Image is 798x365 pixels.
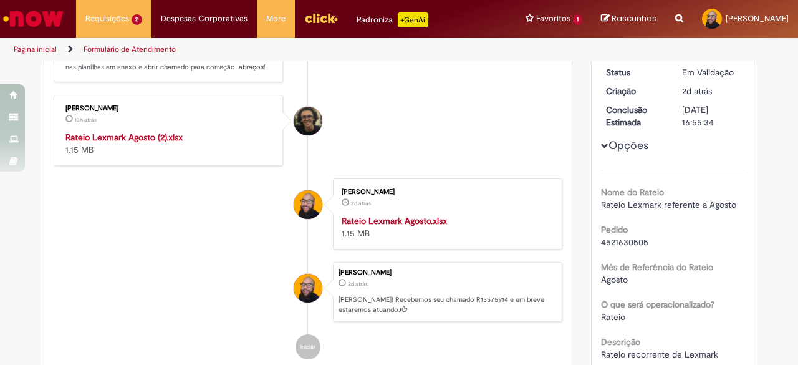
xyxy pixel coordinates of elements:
[348,280,368,288] span: 2d atrás
[726,13,789,24] span: [PERSON_NAME]
[536,12,570,25] span: Favoritos
[573,14,582,25] span: 1
[65,105,273,112] div: [PERSON_NAME]
[339,295,555,314] p: [PERSON_NAME]! Recebemos seu chamado R13575914 e em breve estaremos atuando.
[266,12,286,25] span: More
[339,269,555,276] div: [PERSON_NAME]
[9,38,522,61] ul: Trilhas de página
[65,131,273,156] div: 1.15 MB
[132,14,142,25] span: 2
[398,12,428,27] p: +GenAi
[294,274,322,303] div: Emerson da Silva de Castro
[304,9,338,27] img: click_logo_yellow_360x200.png
[601,311,625,323] span: Rateio
[601,261,713,273] b: Mês de Referência do Rateio
[601,199,736,210] span: Rateio Lexmark referente a Agosto
[294,190,322,219] div: Emerson da Silva de Castro
[84,44,176,54] a: Formulário de Atendimento
[601,224,628,235] b: Pedido
[85,12,129,25] span: Requisições
[1,6,65,31] img: ServiceNow
[601,299,714,310] b: O que será operacionalizado?
[597,66,673,79] dt: Status
[597,85,673,97] dt: Criação
[342,215,549,240] div: 1.15 MB
[601,236,648,248] span: 4521630505
[601,187,664,198] b: Nome do Rateio
[682,85,740,97] div: 29/09/2025 10:55:30
[294,107,322,135] div: Cleber Gressoni Rodrigues
[75,116,97,124] time: 30/09/2025 19:39:41
[54,262,562,322] li: Emerson da Silva de Castro
[14,44,57,54] a: Página inicial
[682,66,740,79] div: Em Validação
[342,215,447,226] a: Rateio Lexmark Agosto.xlsx
[351,200,371,207] span: 2d atrás
[601,13,656,25] a: Rascunhos
[597,104,673,129] dt: Conclusão Estimada
[65,132,183,143] a: Rateio Lexmark Agosto (2).xlsx
[601,336,640,348] b: Descrição
[342,188,549,196] div: [PERSON_NAME]
[357,12,428,27] div: Padroniza
[682,85,712,97] time: 29/09/2025 10:55:30
[682,104,740,129] div: [DATE] 16:55:34
[612,12,656,24] span: Rascunhos
[682,85,712,97] span: 2d atrás
[348,280,368,288] time: 29/09/2025 10:55:30
[161,12,248,25] span: Despesas Corporativas
[601,349,718,360] span: Rateio recorrente de Lexmark
[601,274,628,285] span: Agosto
[351,200,371,207] time: 29/09/2025 10:55:24
[75,116,97,124] span: 13h atrás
